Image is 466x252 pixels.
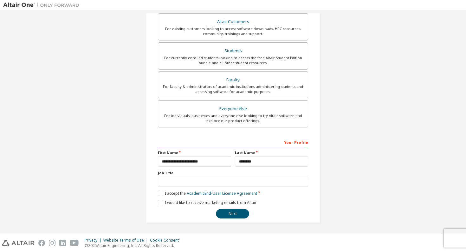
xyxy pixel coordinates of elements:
label: First Name [158,150,231,155]
label: I would like to receive marketing emails from Altair [158,200,256,205]
div: Your Profile [158,137,308,147]
button: Next [216,209,249,218]
img: Altair One [3,2,82,8]
div: Privacy [85,238,103,243]
label: Last Name [235,150,308,155]
img: youtube.svg [70,240,79,246]
div: Faculty [162,76,304,84]
a: Academic End-User License Agreement [187,191,257,196]
div: Altair Customers [162,17,304,26]
img: altair_logo.svg [2,240,35,246]
div: For individuals, businesses and everyone else looking to try Altair software and explore our prod... [162,113,304,123]
label: I accept the [158,191,257,196]
p: © 2025 Altair Engineering, Inc. All Rights Reserved. [85,243,183,248]
div: For currently enrolled students looking to access the free Altair Student Edition bundle and all ... [162,55,304,65]
img: instagram.svg [49,240,55,246]
div: For existing customers looking to access software downloads, HPC resources, community, trainings ... [162,26,304,36]
img: facebook.svg [38,240,45,246]
div: Website Terms of Use [103,238,150,243]
img: linkedin.svg [59,240,66,246]
div: Everyone else [162,104,304,113]
div: Students [162,46,304,55]
div: Cookie Consent [150,238,183,243]
label: Job Title [158,170,308,175]
div: For faculty & administrators of academic institutions administering students and accessing softwa... [162,84,304,94]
